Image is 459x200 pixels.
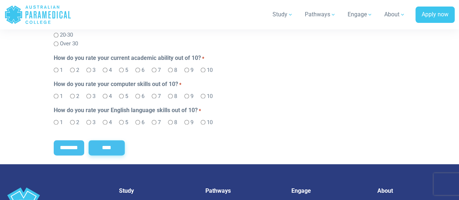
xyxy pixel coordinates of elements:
[119,187,196,194] h5: Study
[54,80,406,89] legend: How do you rate your computer skills out of 10?
[60,118,63,127] label: 1
[174,66,177,74] label: 8
[125,118,128,127] label: 5
[125,66,128,74] label: 5
[60,31,73,39] label: 20-30
[109,92,112,101] label: 4
[93,92,95,101] label: 3
[207,92,213,101] label: 10
[174,118,177,127] label: 8
[60,66,63,74] label: 1
[158,118,161,127] label: 7
[109,66,112,74] label: 4
[207,118,213,127] label: 10
[268,4,298,25] a: Study
[60,40,78,48] label: Over 30
[76,66,79,74] label: 2
[142,92,144,101] label: 6
[4,3,71,26] a: Australian Paramedical College
[300,4,340,25] a: Pathways
[109,118,112,127] label: 4
[174,92,177,101] label: 8
[60,92,63,101] label: 1
[142,66,144,74] label: 6
[54,106,406,115] legend: How do you rate your English language skills out of 10?
[291,187,369,194] h5: Engage
[205,187,282,194] h5: Pathways
[380,4,410,25] a: About
[190,118,193,127] label: 9
[158,92,161,101] label: 7
[142,118,144,127] label: 6
[93,118,95,127] label: 3
[190,92,193,101] label: 9
[415,7,455,23] a: Apply now
[343,4,377,25] a: Engage
[190,66,193,74] label: 9
[93,66,95,74] label: 3
[76,118,79,127] label: 2
[377,187,455,194] h5: About
[207,66,213,74] label: 10
[54,54,406,62] legend: How do you rate your current academic ability out of 10?
[76,92,79,101] label: 2
[125,92,128,101] label: 5
[158,66,161,74] label: 7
